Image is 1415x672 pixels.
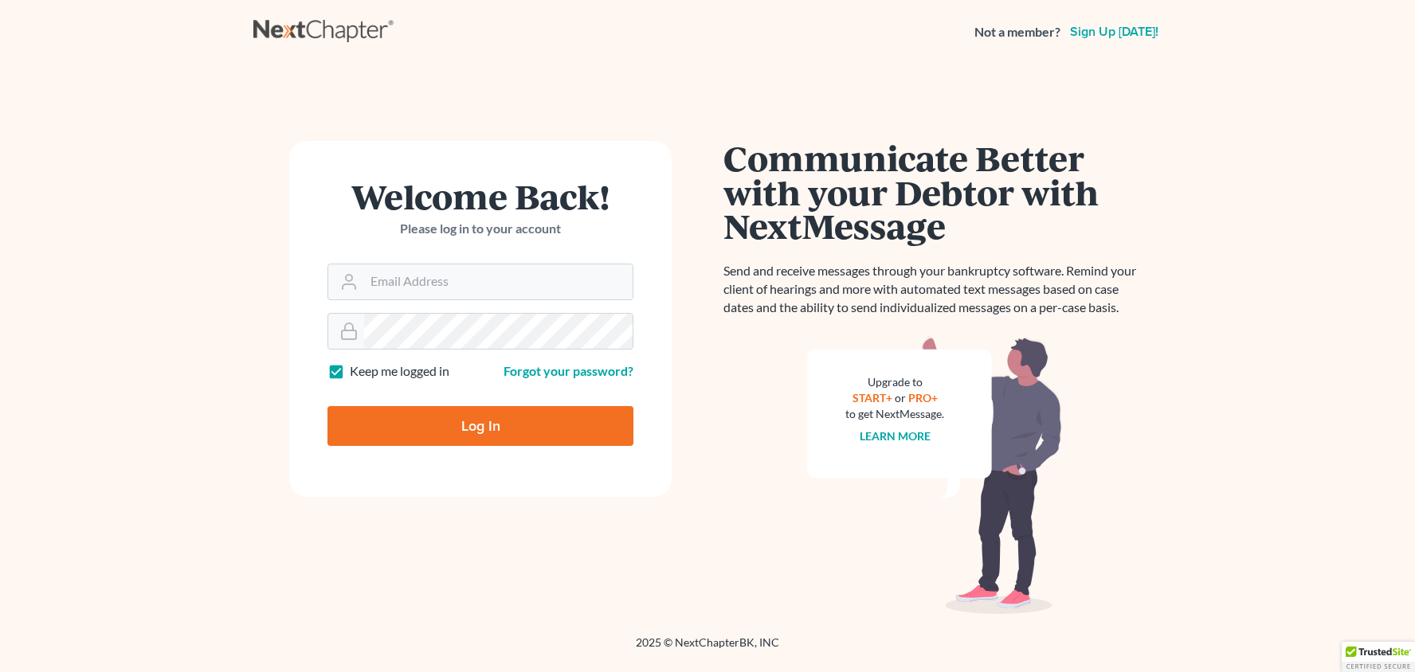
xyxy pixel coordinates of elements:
[504,363,633,378] a: Forgot your password?
[350,362,449,381] label: Keep me logged in
[845,406,944,422] div: to get NextMessage.
[895,391,906,404] span: or
[908,391,938,404] a: PRO+
[853,391,892,404] a: START+
[327,406,633,446] input: Log In
[974,23,1060,41] strong: Not a member?
[807,336,1062,615] img: nextmessage_bg-59042aed3d76b12b5cd301f8e5b87938c9018125f34e5fa2b7a6b67550977c72.svg
[1067,25,1162,38] a: Sign up [DATE]!
[253,635,1162,663] div: 2025 © NextChapterBK, INC
[860,429,931,443] a: Learn more
[845,374,944,390] div: Upgrade to
[364,264,633,299] input: Email Address
[327,179,633,213] h1: Welcome Back!
[723,141,1146,243] h1: Communicate Better with your Debtor with NextMessage
[1342,642,1415,672] div: TrustedSite Certified
[327,220,633,238] p: Please log in to your account
[723,262,1146,317] p: Send and receive messages through your bankruptcy software. Remind your client of hearings and mo...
